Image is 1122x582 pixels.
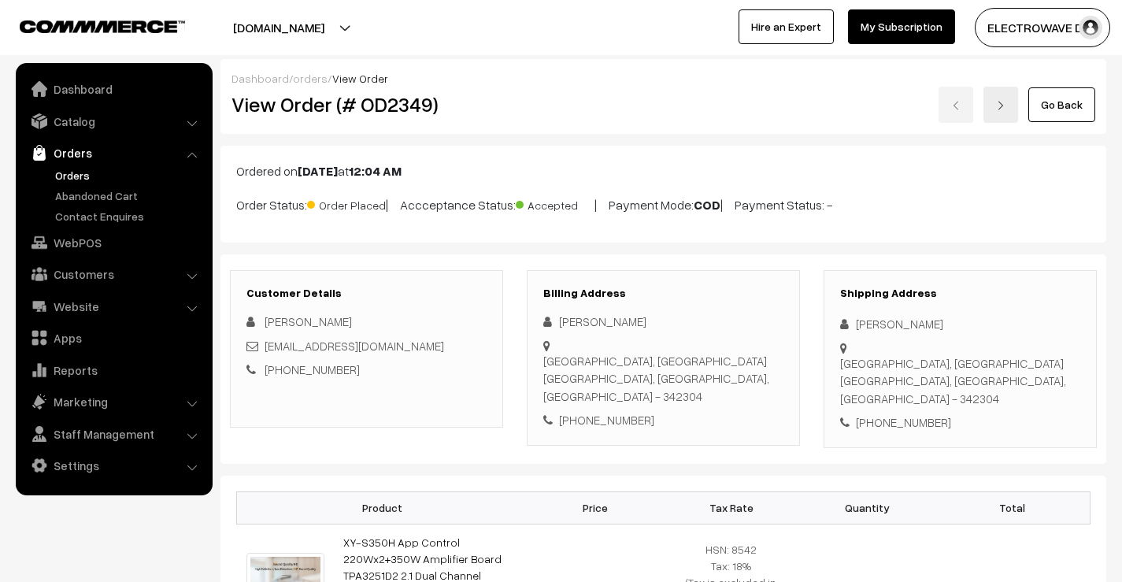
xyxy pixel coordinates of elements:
img: right-arrow.png [996,101,1005,110]
a: Reports [20,356,207,384]
a: Apps [20,324,207,352]
b: 12:04 AM [349,163,402,179]
a: Settings [20,451,207,480]
p: Order Status: | Accceptance Status: | Payment Mode: | Payment Status: - [236,193,1091,214]
span: Accepted [516,193,594,213]
a: Dashboard [231,72,289,85]
div: [PERSON_NAME] [543,313,783,331]
a: My Subscription [848,9,955,44]
th: Total [935,491,1090,524]
a: [PHONE_NUMBER] [265,362,360,376]
button: [DOMAIN_NAME] [178,8,380,47]
div: / / [231,70,1095,87]
a: [EMAIL_ADDRESS][DOMAIN_NAME] [265,339,444,353]
th: Product [237,491,528,524]
a: Catalog [20,107,207,135]
b: COD [694,197,720,213]
h2: View Order (# OD2349) [231,92,504,117]
h3: Billing Address [543,287,783,300]
a: orders [293,72,328,85]
div: [PHONE_NUMBER] [543,411,783,429]
div: [GEOGRAPHIC_DATA], [GEOGRAPHIC_DATA] [GEOGRAPHIC_DATA], [GEOGRAPHIC_DATA], [GEOGRAPHIC_DATA] - 34... [543,352,783,406]
span: [PERSON_NAME] [265,314,352,328]
span: View Order [332,72,388,85]
a: Hire an Expert [739,9,834,44]
th: Price [528,491,663,524]
a: Go Back [1028,87,1095,122]
th: Quantity [799,491,935,524]
a: Contact Enquires [51,208,207,224]
a: Marketing [20,387,207,416]
a: Staff Management [20,420,207,448]
a: WebPOS [20,228,207,257]
a: Orders [51,167,207,183]
div: [GEOGRAPHIC_DATA], [GEOGRAPHIC_DATA] [GEOGRAPHIC_DATA], [GEOGRAPHIC_DATA], [GEOGRAPHIC_DATA] - 34... [840,354,1080,408]
img: COMMMERCE [20,20,185,32]
p: Ordered on at [236,161,1091,180]
h3: Customer Details [246,287,487,300]
a: Orders [20,139,207,167]
a: Website [20,292,207,321]
a: Abandoned Cart [51,187,207,204]
a: Customers [20,260,207,288]
b: [DATE] [298,163,338,179]
h3: Shipping Address [840,287,1080,300]
div: [PERSON_NAME] [840,315,1080,333]
a: COMMMERCE [20,16,157,35]
span: Order Placed [307,193,386,213]
img: user [1079,16,1102,39]
a: Dashboard [20,75,207,103]
div: [PHONE_NUMBER] [840,413,1080,432]
button: ELECTROWAVE DE… [975,8,1110,47]
th: Tax Rate [663,491,798,524]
